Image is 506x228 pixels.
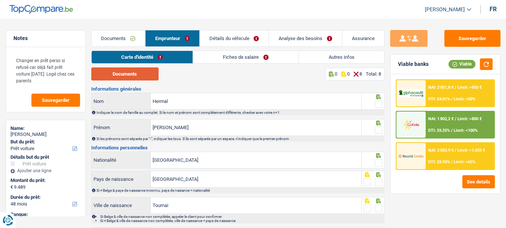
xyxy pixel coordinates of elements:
span: / [451,159,452,164]
img: TopCompare Logo [9,5,73,14]
label: Ville de naissance [92,197,151,213]
label: Nationalité [92,152,151,168]
a: Emprunteur [145,30,199,46]
span: / [454,148,456,153]
h3: Informations générales [91,86,385,91]
button: Sauvegarder [444,30,500,47]
div: Détails but du prêt [10,154,81,160]
label: Nom [92,93,151,109]
a: Autres infos [299,51,384,63]
p: 8 [359,71,362,77]
span: [PERSON_NAME] [425,6,465,13]
div: Name: [10,125,81,131]
span: DTI: 33.25% [428,128,450,133]
a: Détails du véhicule [200,30,269,46]
label: Pays de naissance [92,171,151,187]
div: Viable banks [398,61,429,67]
li: Si ≠ Belge & ville de naissance non complétée, ville de naissance = pays de naissance [100,219,384,223]
span: Limit: >800 € [457,116,481,121]
label: But du prêt: [10,139,79,145]
span: DTI: 24.01% [428,97,450,101]
div: Si ≠ Belge & pays de naissance inconnu, pays de naisance = nationalité [96,188,384,192]
li: Si Belge & ville de naissance non complétée, appeler le client pour confirmer [100,215,384,219]
span: DTI: 23.93% [428,159,450,164]
span: / [454,85,456,90]
div: Viable [448,60,475,68]
span: Sauvegarder [42,98,70,103]
span: Limit: <65% [453,159,475,164]
p: 0 [335,71,337,77]
span: / [454,116,456,121]
a: [PERSON_NAME] [419,3,471,16]
label: Montant du prêt: [10,177,79,183]
div: fr [490,6,497,13]
span: NAI: 2 053,9 € [428,148,453,153]
a: Documents [92,30,145,46]
label: Banque: [10,212,79,218]
button: See details [462,175,495,188]
span: Limit: >1.033 € [457,148,485,153]
span: / [451,128,452,133]
span: / [451,97,452,101]
img: Record Credits [398,150,424,162]
span: NAI: 2 051,8 € [428,85,453,90]
div: [PERSON_NAME] [10,131,81,137]
img: Cofidis [398,118,424,131]
button: Documents [91,67,159,80]
div: Ajouter une ligne [10,168,81,173]
input: Belgique [151,171,361,187]
span: Limit: <100% [453,128,477,133]
img: AlphaCredit [398,89,424,97]
a: Fiches de salaire [193,51,298,63]
span: Limit: >850 € [457,85,481,90]
span: NAI: 1 802,2 € [428,116,453,121]
a: Assurance [342,30,384,46]
h3: Informations personnelles [91,145,385,150]
span: € [10,184,13,190]
label: Prénom [92,119,151,136]
h5: Notes [13,35,78,42]
label: Durée du prêt: [10,194,79,200]
a: Analyse des besoins [269,30,342,46]
span: Limit: <50% [453,97,475,101]
a: Carte d'identité [92,51,193,63]
div: Total: 8 [366,71,381,77]
div: Si les prénoms sont séparés par "-", indiquer les tous. S'ils sont séparés par un espace, n'indiq... [96,137,384,141]
button: Sauvegarder [31,94,80,107]
p: 0 [347,71,350,77]
input: Belgique [151,152,361,168]
div: Indiquer le nom de famille au complet. Si le nom et prénom sont complétement différents, checker ... [96,110,384,115]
